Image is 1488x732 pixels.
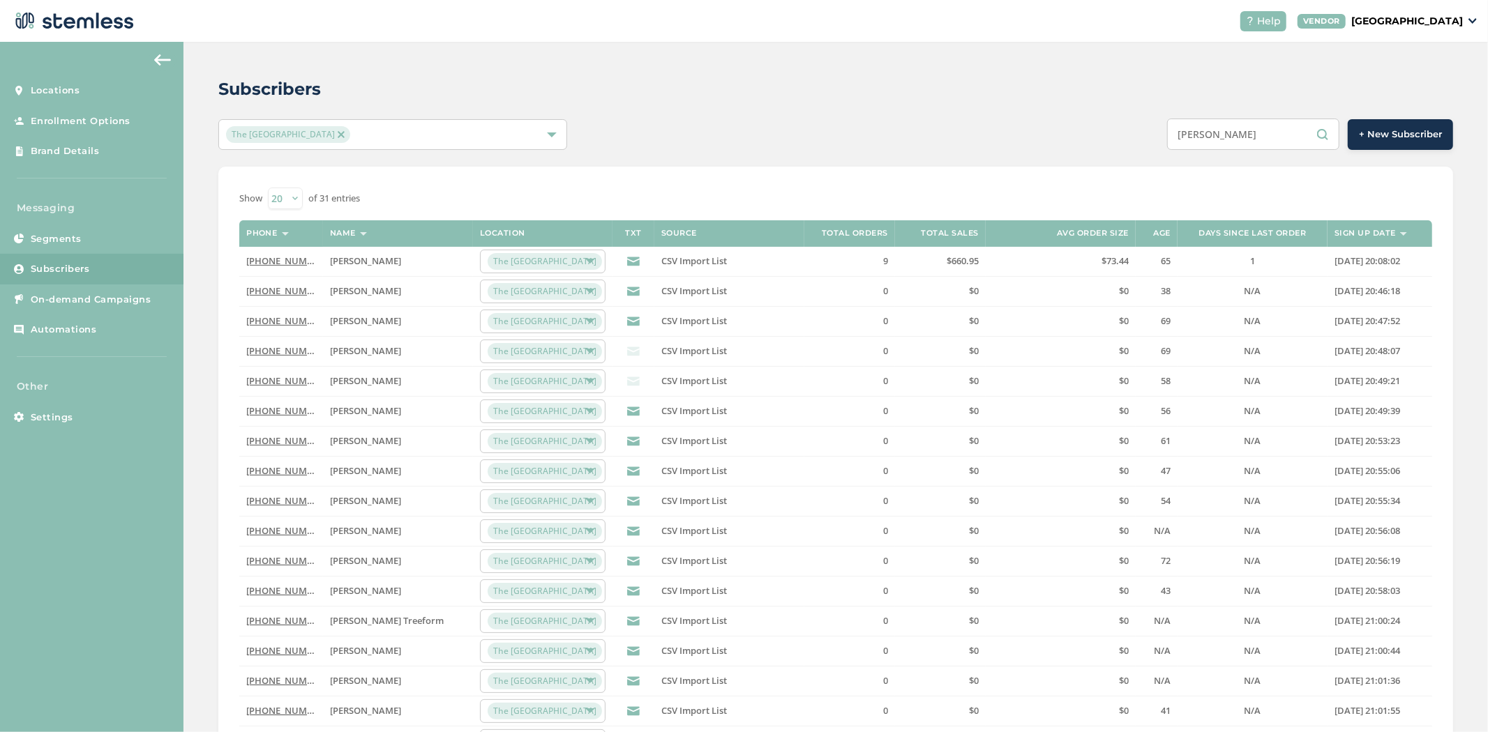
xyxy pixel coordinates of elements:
[246,344,326,357] a: [PHONE_NUMBER]
[993,675,1129,687] label: $0
[1119,374,1129,387] span: $0
[1185,495,1321,507] label: N/A
[661,524,727,537] span: CSV Import List
[902,615,979,627] label: $0
[661,314,727,327] span: CSV Import List
[661,554,727,567] span: CSV Import List
[1335,645,1425,657] label: 2025-10-01 21:00:44
[330,555,466,567] label: GEORGE LORI
[1335,524,1400,537] span: [DATE] 20:56:08
[246,465,316,477] label: (907) 748-5971
[822,229,888,238] label: Total orders
[811,525,888,537] label: 0
[1335,554,1400,567] span: [DATE] 20:56:19
[488,523,602,540] span: The [GEOGRAPHIC_DATA]
[902,585,979,597] label: $0
[1161,284,1171,297] span: 38
[661,675,797,687] label: CSV Import List
[31,144,100,158] span: Brand Details
[246,315,316,327] label: (907) 230-6914
[488,493,602,510] span: The [GEOGRAPHIC_DATA]
[246,434,326,447] a: [PHONE_NUMBER]
[330,435,466,447] label: LORILEA SPAULDING
[1185,585,1321,597] label: N/A
[330,374,401,387] span: [PERSON_NAME]
[1161,374,1171,387] span: 58
[1161,464,1171,477] span: 47
[1185,705,1321,717] label: N/A
[661,404,727,417] span: CSV Import List
[811,495,888,507] label: 0
[1143,555,1171,567] label: 72
[969,554,979,567] span: $0
[330,645,466,657] label: Gloria Prince
[811,585,888,597] label: 0
[811,255,888,267] label: 9
[969,404,979,417] span: $0
[1335,555,1425,567] label: 2025-10-01 20:56:19
[661,645,797,657] label: CSV Import List
[1161,434,1171,447] span: 61
[1154,524,1171,537] span: N/A
[1257,14,1281,29] span: Help
[330,314,401,327] span: [PERSON_NAME]
[883,434,888,447] span: 0
[993,255,1129,267] label: $73.44
[488,463,602,480] span: The [GEOGRAPHIC_DATA]
[330,495,466,507] label: MARK GLORIA
[31,293,151,307] span: On-demand Campaigns
[488,343,602,360] span: The [GEOGRAPHIC_DATA]
[488,433,602,450] span: The [GEOGRAPHIC_DATA]
[338,131,345,138] img: icon-close-accent-8a337256.svg
[1185,255,1321,267] label: 1
[1143,405,1171,417] label: 56
[1335,285,1425,297] label: 2025-10-01 20:46:18
[661,284,727,297] span: CSV Import List
[1335,465,1425,477] label: 2025-10-01 20:55:06
[1244,554,1261,567] span: N/A
[330,494,401,507] span: [PERSON_NAME]
[1143,345,1171,357] label: 69
[661,405,797,417] label: CSV Import List
[246,314,326,327] a: [PHONE_NUMBER]
[661,615,797,627] label: CSV Import List
[969,374,979,387] span: $0
[1244,524,1261,537] span: N/A
[902,555,979,567] label: $0
[811,645,888,657] label: 0
[246,285,316,297] label: (907) 244-1160
[1335,314,1400,327] span: [DATE] 20:47:52
[811,675,888,687] label: 0
[661,285,797,297] label: CSV Import List
[1468,18,1477,24] img: icon_down-arrow-small-66adaf34.svg
[811,705,888,717] label: 0
[246,554,326,567] a: [PHONE_NUMBER]
[1335,435,1425,447] label: 2025-10-01 20:53:23
[1167,119,1339,150] input: Search
[1161,404,1171,417] span: 56
[902,375,979,387] label: $0
[902,405,979,417] label: $0
[1143,285,1171,297] label: 38
[31,84,80,98] span: Locations
[246,674,326,687] a: [PHONE_NUMBER]
[921,229,979,238] label: Total sales
[661,254,727,267] span: CSV Import List
[330,229,356,238] label: Name
[883,404,888,417] span: 0
[969,314,979,327] span: $0
[883,254,888,267] span: 9
[330,464,401,477] span: [PERSON_NAME]
[811,405,888,417] label: 0
[1359,128,1442,142] span: + New Subscriber
[1335,315,1425,327] label: 2025-10-01 20:47:52
[661,229,697,238] label: Source
[1244,434,1261,447] span: N/A
[1161,344,1171,357] span: 69
[1119,554,1129,567] span: $0
[330,585,466,597] label: LORINA ALAILEFALEULA
[993,525,1129,537] label: $0
[1335,705,1425,717] label: 2025-10-01 21:01:55
[246,464,326,477] a: [PHONE_NUMBER]
[1119,344,1129,357] span: $0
